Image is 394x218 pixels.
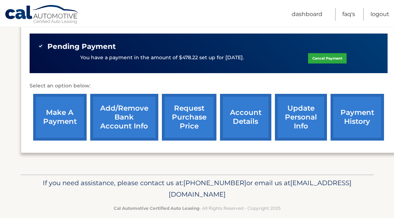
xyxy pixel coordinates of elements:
p: - All Rights Reserved - Copyright 2025 [25,204,369,212]
a: update personal info [275,94,327,141]
a: Cal Automotive [5,5,80,25]
a: Dashboard [292,8,322,21]
a: FAQ's [342,8,355,21]
a: make a payment [33,94,87,141]
a: request purchase price [162,94,216,141]
a: Logout [370,8,389,21]
span: [PHONE_NUMBER] [183,179,246,187]
a: Cancel Payment [308,53,347,64]
p: Select an option below: [30,82,388,90]
p: You have a payment in the amount of $478.22 set up for [DATE]. [80,54,244,62]
a: account details [220,94,271,141]
img: check-green.svg [38,44,43,49]
a: Add/Remove bank account info [90,94,158,141]
strong: Cal Automotive Certified Auto Leasing [114,206,199,211]
a: payment history [331,94,384,141]
p: If you need assistance, please contact us at: or email us at [25,177,369,200]
span: Pending Payment [47,42,116,51]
